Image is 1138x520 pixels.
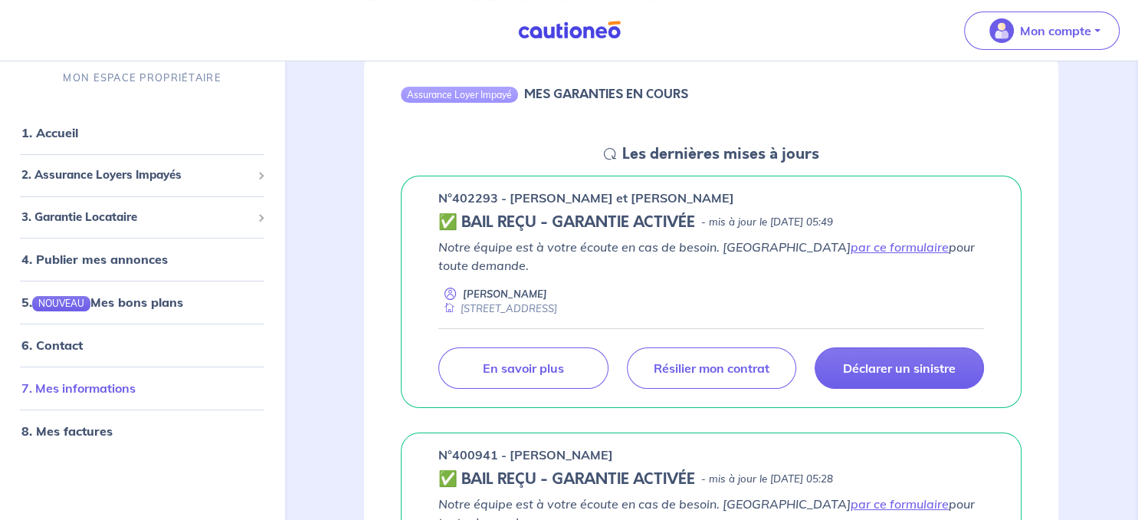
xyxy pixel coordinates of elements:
[21,380,136,396] a: 7. Mes informations
[701,472,833,487] p: - mis à jour le [DATE] 05:28
[463,287,547,301] p: [PERSON_NAME]
[627,347,796,389] a: Résilier mon contrat
[851,239,949,255] a: par ce formulaire
[1020,21,1091,40] p: Mon compte
[438,213,984,232] div: state: CONTRACT-VALIDATED, Context: ,MAYBE-CERTIFICATE,,LESSOR-DOCUMENTS,IS-ODEALIM
[21,252,168,267] a: 4. Publier mes annonces
[438,189,734,207] p: n°402293 - [PERSON_NAME] et [PERSON_NAME]
[6,373,278,403] div: 7. Mes informations
[524,87,688,101] h6: MES GARANTIES EN COURS
[438,238,984,275] p: Notre équipe est à votre écoute en cas de besoin. [GEOGRAPHIC_DATA] pour toute demande.
[851,496,949,512] a: par ce formulaire
[438,446,613,464] p: n°400941 - [PERSON_NAME]
[6,287,278,318] div: 5.NOUVEAUMes bons plans
[6,330,278,360] div: 6. Contact
[6,416,278,446] div: 8. Mes factures
[6,244,278,275] div: 4. Publier mes annonces
[21,295,183,310] a: 5.NOUVEAUMes bons plans
[815,347,984,389] a: Déclarer un sinistre
[438,347,608,389] a: En savoir plus
[21,208,251,225] span: 3. Garantie Locataire
[989,18,1014,43] img: illu_account_valid_menu.svg
[483,360,564,376] p: En savoir plus
[401,87,518,102] div: Assurance Loyer Impayé
[438,470,984,489] div: state: CONTRACT-VALIDATED, Context: ,MAYBE-CERTIFICATE,,LESSOR-DOCUMENTS,IS-ODEALIM
[622,145,819,163] h5: Les dernières mises à jours
[964,12,1120,50] button: illu_account_valid_menu.svgMon compte
[21,125,78,140] a: 1. Accueil
[6,117,278,148] div: 1. Accueil
[63,71,221,85] p: MON ESPACE PROPRIÉTAIRE
[438,470,695,489] h5: ✅ BAIL REÇU - GARANTIE ACTIVÉE
[438,301,557,316] div: [STREET_ADDRESS]
[701,215,833,230] p: - mis à jour le [DATE] 05:49
[654,360,769,376] p: Résilier mon contrat
[512,21,627,40] img: Cautioneo
[21,166,251,184] span: 2. Assurance Loyers Impayés
[843,360,956,376] p: Déclarer un sinistre
[21,423,113,439] a: 8. Mes factures
[438,213,695,232] h5: ✅ BAIL REÇU - GARANTIE ACTIVÉE
[6,202,278,232] div: 3. Garantie Locataire
[6,160,278,190] div: 2. Assurance Loyers Impayés
[21,337,83,353] a: 6. Contact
